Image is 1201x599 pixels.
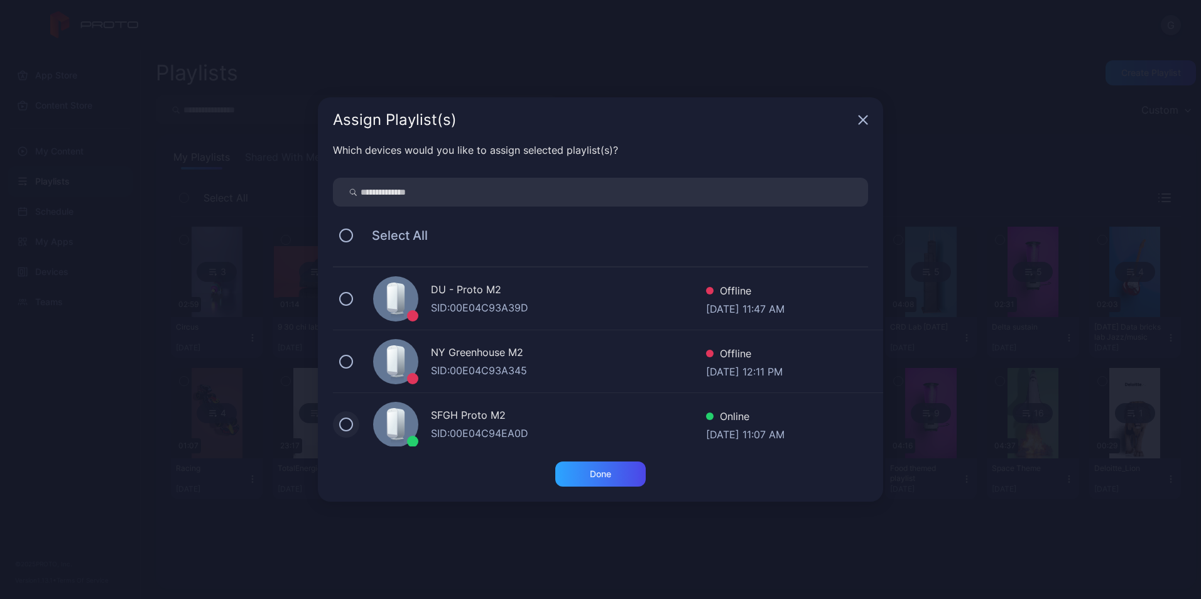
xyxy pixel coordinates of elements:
div: SID: 00E04C93A345 [431,363,706,378]
div: Done [590,469,611,479]
div: [DATE] 12:11 PM [706,364,783,377]
div: Offline [706,346,783,364]
div: Offline [706,283,785,301]
span: Select All [359,228,428,243]
div: SID: 00E04C94EA0D [431,426,706,441]
div: NY Greenhouse M2 [431,345,706,363]
div: DU - Proto M2 [431,282,706,300]
div: SID: 00E04C93A39D [431,300,706,315]
div: SFGH Proto M2 [431,407,706,426]
div: Online [706,409,785,427]
div: Assign Playlist(s) [333,112,853,127]
button: Done [555,461,646,487]
div: [DATE] 11:07 AM [706,427,785,440]
div: [DATE] 11:47 AM [706,301,785,314]
div: Which devices would you like to assign selected playlist(s)? [333,143,868,158]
